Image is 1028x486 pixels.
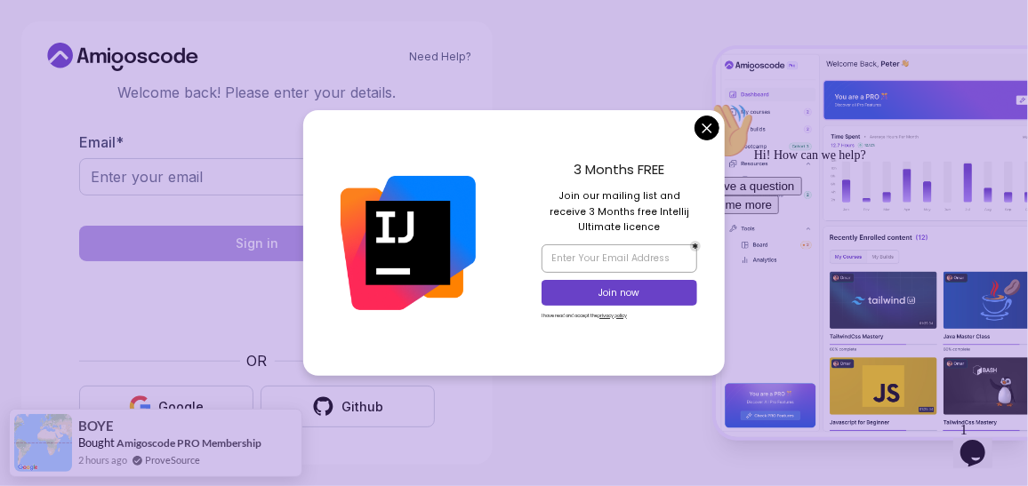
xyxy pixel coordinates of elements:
[123,272,391,339] iframe: Widget containing checkbox for hCaptcha security challenge
[7,7,64,64] img: :wave:
[14,414,72,472] img: provesource social proof notification image
[690,95,1010,406] iframe: chat widget
[7,53,176,67] span: Hi! How can we help?
[79,82,435,103] p: Welcome back! Please enter your details.
[158,398,204,416] div: Google
[78,435,115,450] span: Bought
[261,386,435,427] button: Github
[79,158,435,195] input: Enter your email
[116,436,261,450] a: Amigoscode PRO Membership
[78,452,127,467] span: 2 hours ago
[7,100,89,119] button: Tell me more
[236,235,278,252] div: Sign in
[79,226,435,261] button: Sign in
[953,415,1010,468] iframe: chat widget
[79,386,253,427] button: Google
[7,7,327,119] div: 👋Hi! How can we help?I have a questionTell me more
[79,133,124,151] label: Email *
[341,398,383,416] div: Github
[409,50,471,64] a: Need Help?
[145,452,200,467] a: ProveSource
[7,82,112,100] button: I have a question
[247,350,268,371] p: OR
[78,418,114,434] span: BOYE
[716,49,1028,438] img: Amigoscode Dashboard
[43,43,203,71] a: Home link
